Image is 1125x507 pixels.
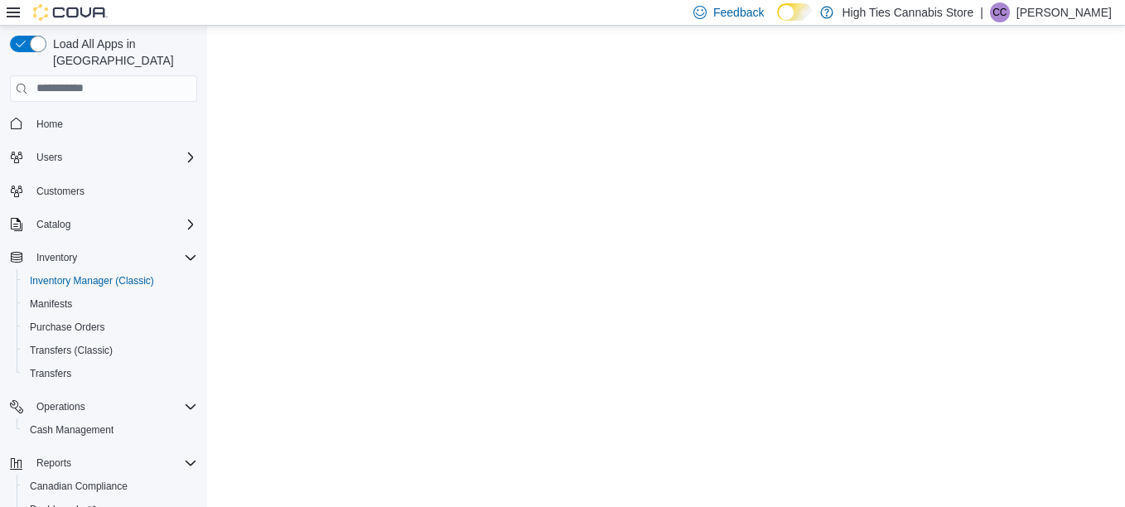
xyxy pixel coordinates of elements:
[46,36,197,69] span: Load All Apps in [GEOGRAPHIC_DATA]
[30,344,113,357] span: Transfers (Classic)
[23,317,112,337] a: Purchase Orders
[777,3,812,21] input: Dark Mode
[30,215,77,234] button: Catalog
[30,248,197,268] span: Inventory
[23,340,119,360] a: Transfers (Classic)
[3,395,204,418] button: Operations
[36,251,77,264] span: Inventory
[990,2,1010,22] div: Cole Christie
[30,147,69,167] button: Users
[17,269,204,292] button: Inventory Manager (Classic)
[30,114,70,134] a: Home
[17,362,204,385] button: Transfers
[36,118,63,131] span: Home
[30,397,92,417] button: Operations
[36,400,85,413] span: Operations
[17,475,204,498] button: Canadian Compliance
[17,316,204,339] button: Purchase Orders
[23,420,197,440] span: Cash Management
[3,146,204,169] button: Users
[3,246,204,269] button: Inventory
[23,364,78,384] a: Transfers
[30,147,197,167] span: Users
[23,317,197,337] span: Purchase Orders
[23,476,134,496] a: Canadian Compliance
[30,423,113,437] span: Cash Management
[30,480,128,493] span: Canadian Compliance
[17,418,204,442] button: Cash Management
[36,218,70,231] span: Catalog
[23,420,120,440] a: Cash Management
[23,364,197,384] span: Transfers
[23,294,197,314] span: Manifests
[33,4,108,21] img: Cova
[36,151,62,164] span: Users
[23,271,197,291] span: Inventory Manager (Classic)
[3,112,204,136] button: Home
[713,4,764,21] span: Feedback
[23,476,197,496] span: Canadian Compliance
[992,2,1007,22] span: CC
[842,2,973,22] p: High Ties Cannabis Store
[30,397,197,417] span: Operations
[30,248,84,268] button: Inventory
[30,181,197,201] span: Customers
[23,271,161,291] a: Inventory Manager (Classic)
[23,340,197,360] span: Transfers (Classic)
[30,181,91,201] a: Customers
[36,185,84,198] span: Customers
[30,453,78,473] button: Reports
[30,215,197,234] span: Catalog
[36,456,71,470] span: Reports
[17,339,204,362] button: Transfers (Classic)
[30,297,72,311] span: Manifests
[3,213,204,236] button: Catalog
[777,21,778,22] span: Dark Mode
[30,113,197,134] span: Home
[30,453,197,473] span: Reports
[30,321,105,334] span: Purchase Orders
[3,451,204,475] button: Reports
[30,274,154,287] span: Inventory Manager (Classic)
[30,367,71,380] span: Transfers
[980,2,983,22] p: |
[3,179,204,203] button: Customers
[23,294,79,314] a: Manifests
[17,292,204,316] button: Manifests
[1016,2,1112,22] p: [PERSON_NAME]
